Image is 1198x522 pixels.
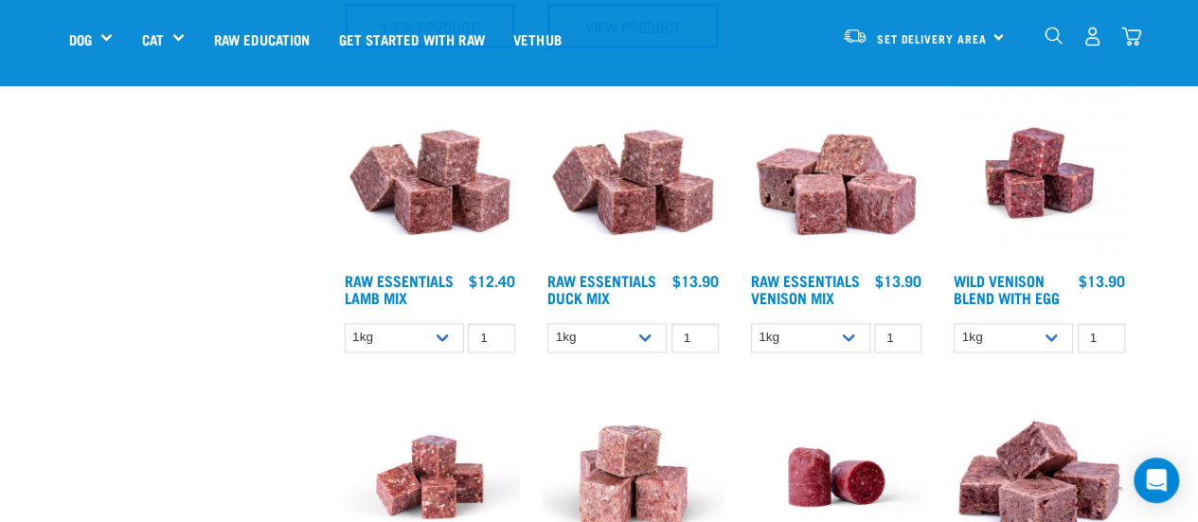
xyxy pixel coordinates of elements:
[842,27,867,45] img: van-moving.png
[1121,27,1141,46] img: home-icon@2x.png
[69,28,92,50] a: Dog
[543,82,724,263] img: ?1041 RE Lamb Mix 01
[1134,458,1179,503] div: Open Intercom Messenger
[1045,27,1063,45] img: home-icon-1@2x.png
[340,82,521,263] img: ?1041 RE Lamb Mix 01
[751,276,860,301] a: Raw Essentials Venison Mix
[469,272,515,289] div: $12.40
[671,323,719,352] input: 1
[1078,323,1125,352] input: 1
[1079,272,1125,289] div: $13.90
[325,1,499,77] a: Get started with Raw
[875,272,921,289] div: $13.90
[1082,27,1102,46] img: user.png
[877,35,987,42] span: Set Delivery Area
[199,1,324,77] a: Raw Education
[672,272,719,289] div: $13.90
[499,1,576,77] a: Vethub
[141,28,163,50] a: Cat
[949,82,1130,263] img: Venison Egg 1616
[954,276,1060,301] a: Wild Venison Blend with Egg
[547,276,656,301] a: Raw Essentials Duck Mix
[874,323,921,352] input: 1
[345,276,454,301] a: Raw Essentials Lamb Mix
[746,82,927,263] img: 1113 RE Venison Mix 01
[468,323,515,352] input: 1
